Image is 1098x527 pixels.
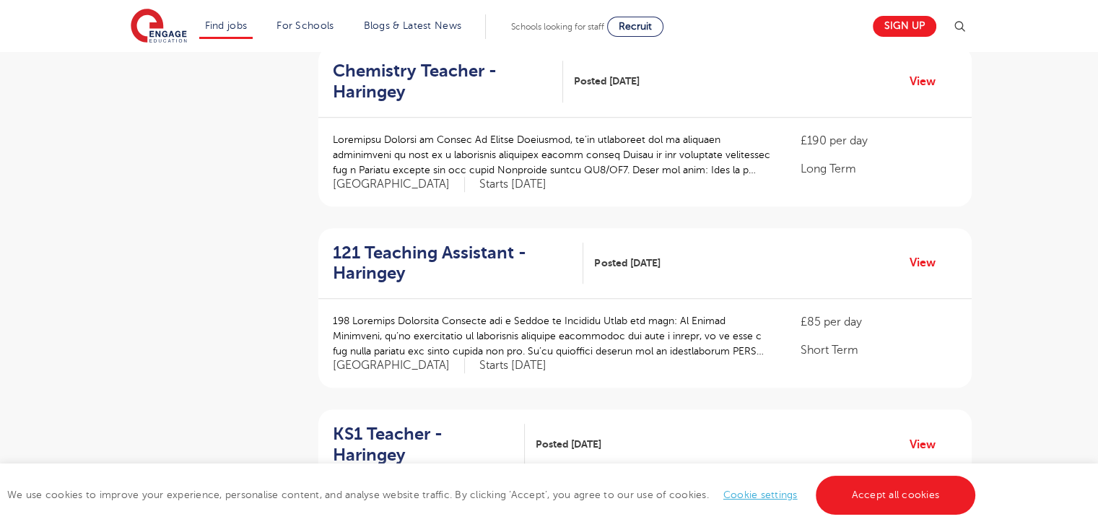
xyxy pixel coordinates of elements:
[479,177,546,192] p: Starts [DATE]
[873,16,936,37] a: Sign up
[910,435,946,454] a: View
[333,243,572,284] h2: 121 Teaching Assistant - Haringey
[333,358,465,373] span: [GEOGRAPHIC_DATA]
[7,489,979,500] span: We use cookies to improve your experience, personalise content, and analyse website traffic. By c...
[479,358,546,373] p: Starts [DATE]
[723,489,798,500] a: Cookie settings
[511,22,604,32] span: Schools looking for staff
[333,61,563,103] a: Chemistry Teacher - Haringey
[607,17,663,37] a: Recruit
[333,132,772,178] p: Loremipsu Dolorsi am Consec Ad Elitse Doeiusmod, te’in utlaboreet dol ma aliquaen adminimveni qu ...
[574,74,640,89] span: Posted [DATE]
[801,132,957,149] p: £190 per day
[333,424,526,466] a: KS1 Teacher - Haringey
[333,61,552,103] h2: Chemistry Teacher - Haringey
[333,424,514,466] h2: KS1 Teacher - Haringey
[910,253,946,272] a: View
[364,20,462,31] a: Blogs & Latest News
[801,313,957,331] p: £85 per day
[333,177,465,192] span: [GEOGRAPHIC_DATA]
[801,341,957,359] p: Short Term
[131,9,187,45] img: Engage Education
[910,72,946,91] a: View
[536,437,601,452] span: Posted [DATE]
[619,21,652,32] span: Recruit
[333,313,772,359] p: 198 Loremips Dolorsita Consecte adi e Seddoe te Incididu Utlab etd magn: Al Enimad Minimveni, qu’...
[205,20,248,31] a: Find jobs
[333,243,584,284] a: 121 Teaching Assistant - Haringey
[594,256,660,271] span: Posted [DATE]
[276,20,334,31] a: For Schools
[816,476,976,515] a: Accept all cookies
[801,160,957,178] p: Long Term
